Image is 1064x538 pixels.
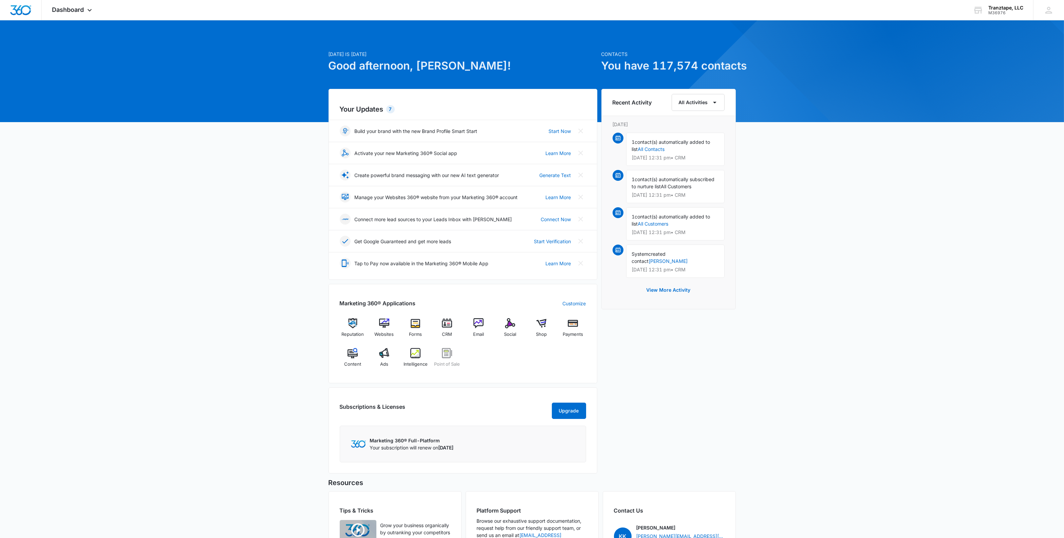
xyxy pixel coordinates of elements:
div: 7 [386,105,395,113]
span: Intelligence [404,361,428,368]
span: CRM [442,331,452,338]
h1: Good afternoon, [PERSON_NAME]! [329,58,597,74]
button: View More Activity [640,282,697,298]
button: Close [575,148,586,158]
p: [DATE] 12:31 pm • CRM [632,267,719,272]
a: Websites [371,318,397,343]
a: Forms [403,318,429,343]
p: [DATE] [613,121,725,128]
span: contact(s) automatically subscribed to nurture list [632,176,715,189]
a: Reputation [340,318,366,343]
button: Close [575,236,586,247]
a: All Customers [638,221,669,227]
a: Email [466,318,492,343]
p: Build your brand with the new Brand Profile Smart Start [355,128,478,135]
a: Generate Text [540,172,571,179]
span: Content [344,361,361,368]
button: All Activities [672,94,725,111]
a: Learn More [546,194,571,201]
span: Forms [409,331,422,338]
div: account name [988,5,1023,11]
div: account id [988,11,1023,15]
h2: Platform Support [477,506,587,515]
span: Social [504,331,516,338]
p: Manage your Websites 360® website from your Marketing 360® account [355,194,518,201]
h2: Tips & Tricks [340,506,450,515]
p: [DATE] 12:31 pm • CRM [632,230,719,235]
span: Ads [380,361,388,368]
span: Email [473,331,484,338]
p: Get Google Guaranteed and get more leads [355,238,451,245]
a: Start Verification [534,238,571,245]
h2: Marketing 360® Applications [340,299,416,307]
a: Learn More [546,260,571,267]
span: Payments [563,331,583,338]
a: Payments [560,318,586,343]
span: Dashboard [52,6,84,13]
a: Intelligence [403,348,429,372]
h2: Subscriptions & Licenses [340,403,406,416]
a: Content [340,348,366,372]
h5: Resources [329,478,736,488]
span: Websites [374,331,394,338]
h2: Your Updates [340,104,586,114]
a: Connect Now [541,216,571,223]
span: Shop [536,331,547,338]
p: [PERSON_NAME] [636,524,676,531]
span: System [632,251,649,257]
a: All Contacts [638,146,665,152]
a: Customize [563,300,586,307]
p: Marketing 360® Full-Platform [370,437,454,444]
a: Learn More [546,150,571,157]
span: 1 [632,139,635,145]
a: [PERSON_NAME] [649,258,688,264]
p: Connect more lead sources to your Leads Inbox with [PERSON_NAME] [355,216,512,223]
p: Your subscription will renew on [370,444,454,451]
img: Marketing 360 Logo [351,440,366,447]
span: contact(s) automatically added to list [632,214,710,227]
span: created contact [632,251,666,264]
a: Ads [371,348,397,372]
p: [DATE] 12:31 pm • CRM [632,155,719,160]
button: Close [575,258,586,269]
h2: Contact Us [614,506,725,515]
h1: You have 117,574 contacts [601,58,736,74]
p: Tap to Pay now available in the Marketing 360® Mobile App [355,260,489,267]
span: All Customers [661,184,692,189]
span: Reputation [341,331,364,338]
a: Point of Sale [434,348,460,372]
p: [DATE] 12:31 pm • CRM [632,193,719,197]
button: Close [575,192,586,203]
a: Social [497,318,523,343]
button: Close [575,126,586,136]
span: [DATE] [438,445,454,450]
span: 1 [632,176,635,182]
p: Activate your new Marketing 360® Social app [355,150,458,157]
span: contact(s) automatically added to list [632,139,710,152]
button: Upgrade [552,403,586,419]
button: Close [575,214,586,225]
span: 1 [632,214,635,219]
p: Grow your business organically by outranking your competitors [380,522,450,536]
button: Close [575,170,586,180]
span: Point of Sale [434,361,460,368]
h6: Recent Activity [613,98,652,107]
p: Contacts [601,51,736,58]
a: Shop [528,318,555,343]
p: Create powerful brand messaging with our new AI text generator [355,172,499,179]
a: Start Now [549,128,571,135]
p: [DATE] is [DATE] [329,51,597,58]
a: CRM [434,318,460,343]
